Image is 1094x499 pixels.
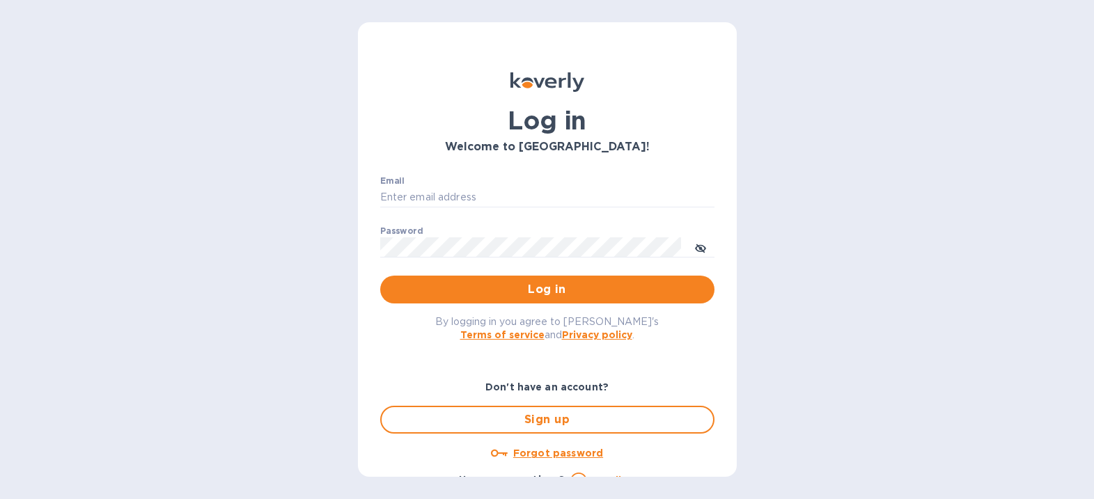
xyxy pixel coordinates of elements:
[380,141,714,154] h3: Welcome to [GEOGRAPHIC_DATA]!
[380,177,405,185] label: Email
[513,447,603,459] u: Forgot password
[562,329,632,340] a: Privacy policy
[380,106,714,135] h1: Log in
[380,187,714,208] input: Enter email address
[593,475,635,486] a: Email us
[380,276,714,303] button: Log in
[510,72,584,92] img: Koverly
[485,381,609,393] b: Don't have an account?
[393,411,702,428] span: Sign up
[460,329,545,340] a: Terms of service
[435,316,659,340] span: By logging in you agree to [PERSON_NAME]'s and .
[380,227,423,235] label: Password
[687,233,714,261] button: toggle password visibility
[459,474,565,485] b: Have any questions?
[391,281,703,298] span: Log in
[380,406,714,434] button: Sign up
